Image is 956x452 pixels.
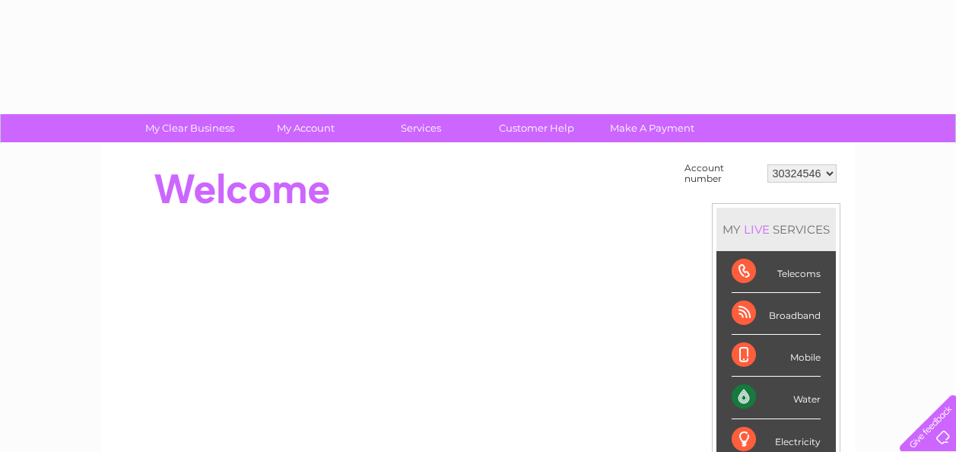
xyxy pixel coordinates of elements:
td: Account number [681,159,764,188]
div: Mobile [732,335,821,377]
a: Customer Help [474,114,599,142]
a: My Account [243,114,368,142]
div: Telecoms [732,251,821,293]
div: LIVE [741,222,773,237]
div: Water [732,377,821,419]
div: MY SERVICES [716,208,836,251]
a: Services [358,114,484,142]
a: Make A Payment [589,114,715,142]
div: Broadband [732,293,821,335]
a: My Clear Business [127,114,252,142]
